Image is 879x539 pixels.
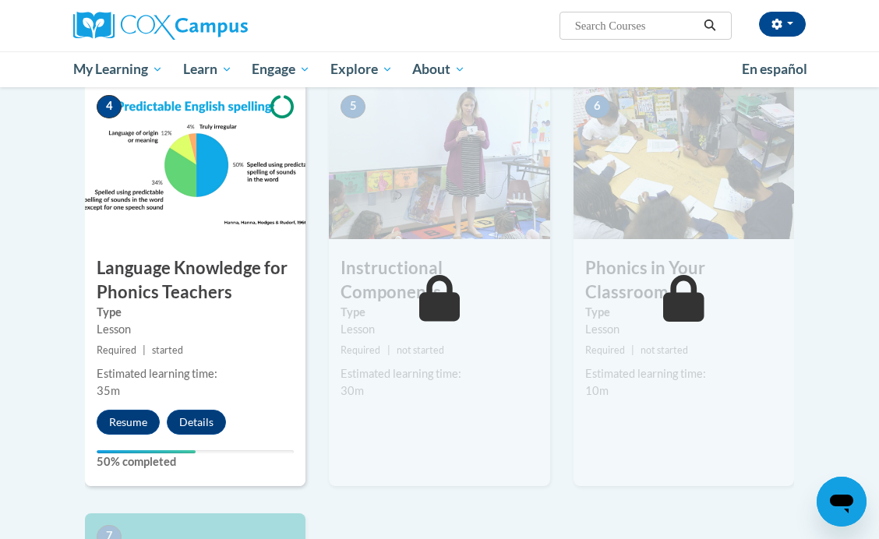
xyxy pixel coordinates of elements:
[585,365,782,382] div: Estimated learning time:
[63,51,173,87] a: My Learning
[320,51,403,87] a: Explore
[85,256,305,305] h3: Language Knowledge for Phonics Teachers
[173,51,242,87] a: Learn
[252,60,310,79] span: Engage
[585,344,625,356] span: Required
[143,344,146,356] span: |
[183,60,232,79] span: Learn
[574,256,794,305] h3: Phonics in Your Classroom
[97,304,294,321] label: Type
[329,256,549,305] h3: Instructional Components
[397,344,444,356] span: not started
[152,344,183,356] span: started
[641,344,688,356] span: not started
[412,60,465,79] span: About
[817,477,867,527] iframe: Button to launch messaging window
[574,83,794,239] img: Course Image
[97,344,136,356] span: Required
[97,410,160,435] button: Resume
[73,12,248,40] img: Cox Campus
[167,410,226,435] button: Details
[85,83,305,239] img: Course Image
[73,60,163,79] span: My Learning
[698,16,722,35] button: Search
[585,95,610,118] span: 6
[341,304,538,321] label: Type
[97,365,294,382] div: Estimated learning time:
[341,321,538,338] div: Lesson
[330,60,393,79] span: Explore
[403,51,476,87] a: About
[574,16,698,35] input: Search Courses
[631,344,634,356] span: |
[585,304,782,321] label: Type
[585,321,782,338] div: Lesson
[62,51,817,87] div: Main menu
[97,453,294,470] label: 50% completed
[97,384,120,397] span: 35m
[97,95,122,118] span: 4
[97,321,294,338] div: Lesson
[387,344,390,356] span: |
[585,384,609,397] span: 10m
[341,365,538,382] div: Estimated learning time:
[329,83,549,239] img: Course Image
[341,344,380,356] span: Required
[97,450,196,453] div: Your progress
[341,384,364,397] span: 30m
[732,53,817,86] a: En español
[742,61,807,77] span: En español
[242,51,320,87] a: Engage
[759,12,806,37] button: Account Settings
[73,12,302,40] a: Cox Campus
[341,95,365,118] span: 5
